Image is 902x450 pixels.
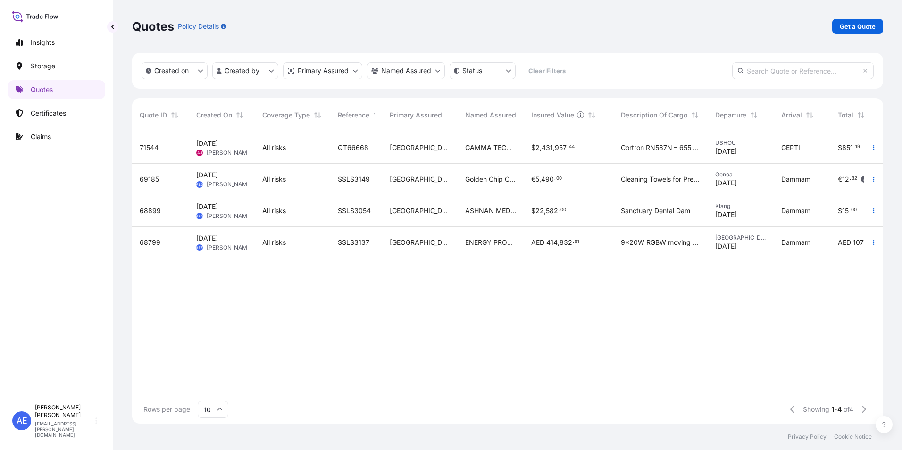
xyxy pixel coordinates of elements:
span: [GEOGRAPHIC_DATA] [715,234,766,242]
span: [PERSON_NAME] [207,181,252,188]
p: Get a Quote [840,22,876,31]
span: € [838,176,842,183]
span: 431 [542,144,553,151]
span: Primary Assured [390,110,442,120]
p: Policy Details [178,22,219,31]
a: Certificates [8,104,105,123]
p: Insights [31,38,55,47]
button: Sort [234,109,245,121]
a: Privacy Policy [788,433,827,441]
span: 9x20W RGBW moving wash light with 4°- 52° zoom - Black [621,238,700,247]
span: AES [196,180,203,189]
span: All risks [262,206,286,216]
span: [GEOGRAPHIC_DATA] [390,238,450,247]
span: [DATE] [715,210,737,219]
span: Coverage Type [262,110,310,120]
button: Sort [689,109,701,121]
span: Total [838,110,853,120]
span: 957 [555,144,567,151]
button: Sort [312,109,323,121]
span: 107 [853,239,864,246]
button: Sort [748,109,760,121]
span: Dammam [781,206,810,216]
span: of 4 [844,405,853,414]
span: 582 [546,208,558,214]
span: . [554,177,556,180]
span: Description Of Cargo [621,110,687,120]
span: AED [531,239,544,246]
span: 2 [535,144,540,151]
span: Quote ID [140,110,167,120]
p: Created by [225,66,259,75]
span: 82 [852,177,857,180]
span: , [553,144,555,151]
button: certificateStatus Filter options [450,62,516,79]
span: 832 [560,239,572,246]
span: [DATE] [715,147,737,156]
span: 44 [569,145,575,149]
span: Departure [715,110,746,120]
span: Dammam [781,175,810,184]
span: Reference [338,110,369,120]
button: cargoOwner Filter options [367,62,445,79]
span: $ [838,144,842,151]
span: SSLS3054 [338,206,371,216]
button: Sort [169,109,180,121]
span: SSLS3137 [338,238,369,247]
span: ASHNAN MEDICAL EST [465,206,516,216]
span: € [531,176,535,183]
span: [DATE] [196,139,218,148]
span: 851 [842,144,853,151]
span: [DATE] [715,178,737,188]
span: 12 [842,176,849,183]
span: Rows per page [143,405,190,414]
span: SSLS3149 [338,175,370,184]
span: Cortron RN587N – 655 IBC [621,143,700,152]
span: [PERSON_NAME] [207,244,252,251]
span: USHOU [715,139,766,147]
span: , [558,239,560,246]
span: 1-4 [831,405,842,414]
p: Created on [154,66,189,75]
span: [GEOGRAPHIC_DATA] [390,143,450,152]
p: Clear Filters [528,66,566,75]
span: . [849,208,851,212]
p: Storage [31,61,55,71]
p: Quotes [31,85,53,94]
span: AES [196,243,203,252]
button: Sort [855,109,867,121]
span: 19 [855,145,860,149]
span: 00 [556,177,562,180]
span: [PERSON_NAME] [207,149,252,157]
span: 68799 [140,238,160,247]
span: [DATE] [196,170,218,180]
span: GEPTI [781,143,800,152]
span: [DATE] [715,242,737,251]
span: 81 [575,240,579,243]
a: Claims [8,127,105,146]
span: Arrival [781,110,802,120]
span: [DATE] [196,233,218,243]
span: 69185 [140,175,159,184]
span: AE [17,416,27,425]
p: Named Assured [381,66,431,75]
span: . [559,208,560,212]
p: Status [462,66,482,75]
p: Primary Assured [298,66,349,75]
a: Quotes [8,80,105,99]
span: QT66668 [338,143,368,152]
span: Insured Value [531,110,574,120]
span: [PERSON_NAME] [207,212,252,220]
button: distributor Filter options [283,62,362,79]
span: AJ [197,148,202,158]
button: Sort [586,109,597,121]
span: . [850,177,851,180]
span: Golden Chip Company (GCC) [465,175,516,184]
span: [DATE] [196,202,218,211]
span: . [573,240,574,243]
span: All risks [262,175,286,184]
a: Cookie Notice [834,433,872,441]
p: Certificates [31,108,66,118]
button: createdBy Filter options [212,62,278,79]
